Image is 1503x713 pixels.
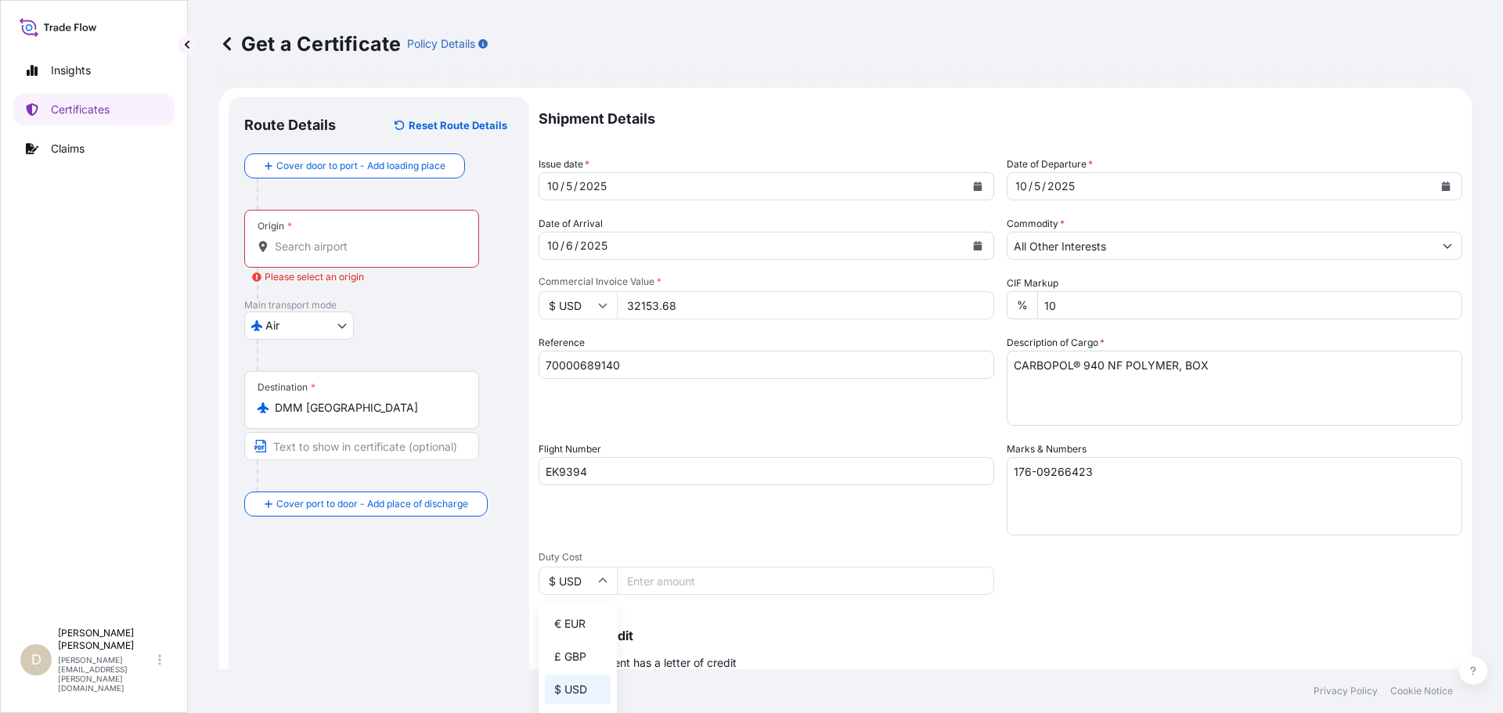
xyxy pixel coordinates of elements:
div: / [575,236,578,255]
span: Issue date [539,157,589,172]
div: / [560,236,564,255]
label: CIF Markup [1007,275,1058,291]
p: Shipment Details [539,97,1462,141]
p: Route Details [244,116,336,135]
button: Show suggestions [1433,232,1462,260]
p: Policy Details [407,36,475,52]
div: % [1007,291,1037,319]
div: £ GBP [545,642,611,672]
span: Commercial Invoice Value [539,275,994,288]
label: Reference [539,335,585,351]
div: month, [546,177,560,196]
input: Enter name [539,457,994,485]
button: Select transport [244,311,354,340]
div: / [574,177,578,196]
p: Claims [51,141,85,157]
button: Calendar [1433,174,1458,199]
span: Cover door to port - Add loading place [276,158,445,174]
span: Duty Cost [539,551,994,564]
span: This shipment has a letter of credit [559,655,737,671]
div: day, [564,236,575,255]
p: Reset Route Details [409,117,507,133]
div: $ USD [545,675,611,704]
input: Text to appear on certificate [244,432,479,460]
div: year, [1046,177,1076,196]
div: / [560,177,564,196]
p: Certificates [51,102,110,117]
div: / [1042,177,1046,196]
span: Date of Departure [1007,157,1093,172]
div: month, [546,236,560,255]
button: Reset Route Details [387,113,514,138]
p: Letter of Credit [539,629,1462,642]
button: Cover door to port - Add loading place [244,153,465,178]
p: Main transport mode [244,299,514,311]
div: month, [1014,177,1029,196]
div: Origin [258,220,292,232]
div: year, [578,177,608,196]
span: Date of Arrival [539,216,603,232]
a: Privacy Policy [1314,685,1378,697]
div: € EUR [545,609,611,639]
input: Enter amount [617,567,994,595]
input: Destination [275,400,460,416]
label: Commodity [1007,216,1065,232]
p: [PERSON_NAME] [PERSON_NAME] [58,627,155,652]
button: Calendar [965,174,990,199]
input: Enter amount [617,291,994,319]
a: Cookie Notice [1390,685,1453,697]
span: Air [265,318,279,333]
span: Cover port to door - Add place of discharge [276,496,468,512]
div: Destination [258,381,315,394]
input: Origin [275,239,460,254]
div: day, [564,177,574,196]
label: Description of Cargo [1007,335,1105,351]
label: Flight Number [539,441,601,457]
div: / [1029,177,1033,196]
a: Certificates [13,94,175,125]
div: day, [1033,177,1042,196]
button: Calendar [965,233,990,258]
label: Marks & Numbers [1007,441,1087,457]
p: [PERSON_NAME][EMAIL_ADDRESS][PERSON_NAME][DOMAIN_NAME] [58,655,155,693]
p: Insights [51,63,91,78]
a: Insights [13,55,175,86]
input: Enter booking reference [539,351,994,379]
div: year, [578,236,609,255]
input: Type to search commodity [1007,232,1433,260]
div: Please select an origin [252,269,364,285]
input: Enter percentage between 0 and 24% [1037,291,1462,319]
span: D [31,652,41,668]
button: Cover port to door - Add place of discharge [244,492,488,517]
p: Get a Certificate [219,31,401,56]
a: Claims [13,133,175,164]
